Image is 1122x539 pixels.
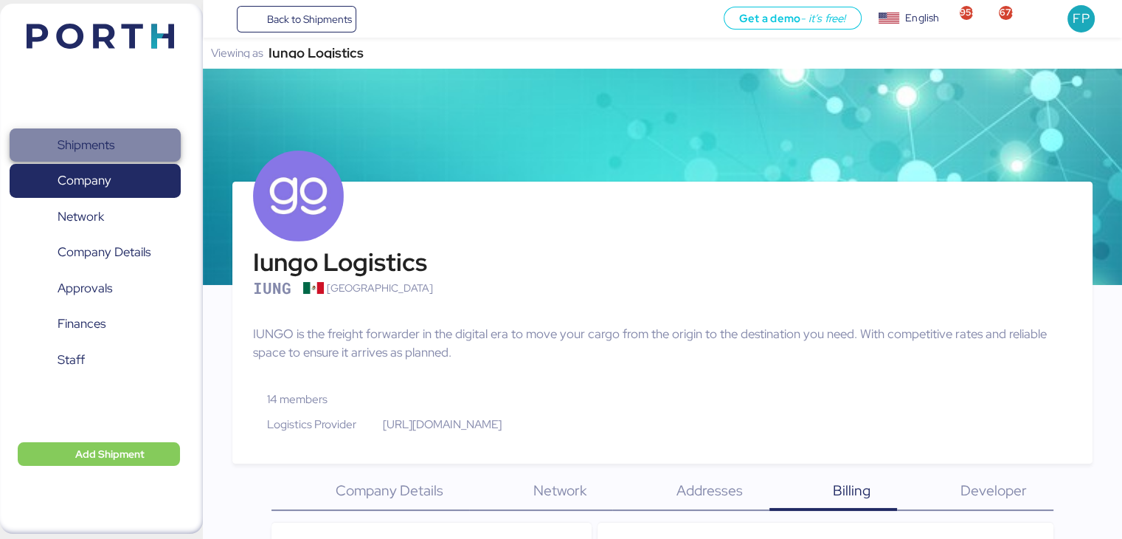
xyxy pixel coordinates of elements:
[253,281,291,296] div: IUNG
[10,272,181,306] a: Approvals
[833,481,870,500] span: Billing
[266,10,351,28] span: Back to Shipments
[58,134,114,156] span: Shipments
[10,236,181,269] a: Company Details
[676,481,743,500] span: Addresses
[269,48,364,58] div: Iungo Logistics
[533,481,586,500] span: Network
[336,481,443,500] span: Company Details
[58,206,104,227] span: Network
[1073,9,1089,28] span: FP
[253,250,433,275] div: Iungo Logistics
[58,278,112,299] span: Approvals
[10,128,181,162] a: Shipments
[75,445,145,463] span: Add Shipment
[10,307,181,341] a: Finances
[960,481,1027,500] span: Developer
[18,442,180,466] button: Add Shipment
[58,313,105,334] span: Finances
[267,391,328,407] span: 14 members
[237,6,357,32] a: Back to Shipments
[905,10,939,26] div: English
[212,7,237,32] button: Menu
[10,200,181,234] a: Network
[58,170,111,191] span: Company
[253,325,1072,362] div: IUNGO is the freight forwarder in the digital era to move your cargo from the origin to the desti...
[58,241,150,263] span: Company Details
[211,48,263,58] div: Viewing as
[327,281,433,304] span: [GEOGRAPHIC_DATA]
[369,416,502,432] a: [URL][DOMAIN_NAME]
[58,349,85,371] span: Staff
[10,164,181,198] a: Company
[267,416,356,432] span: Logistics Provider
[10,343,181,377] a: Staff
